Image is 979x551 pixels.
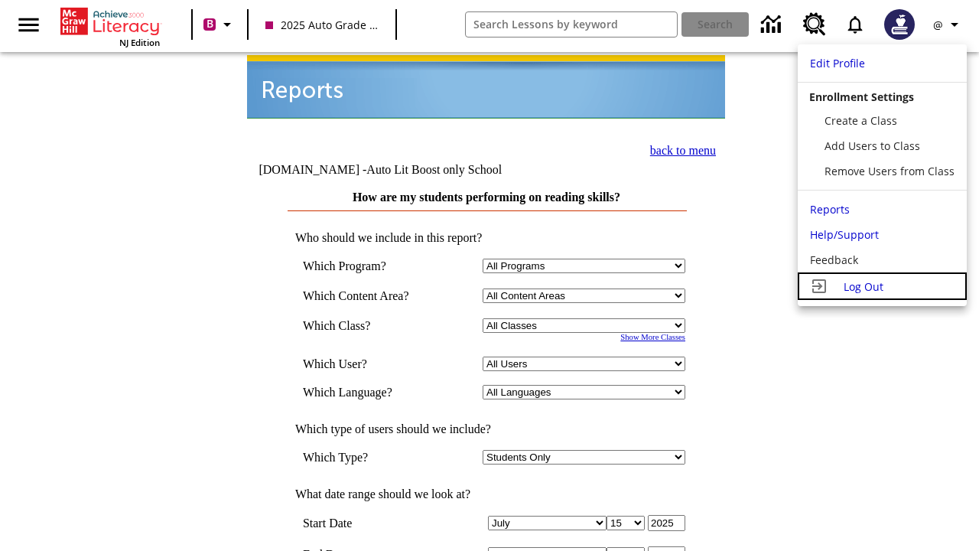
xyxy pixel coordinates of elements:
[844,279,883,294] span: Log Out
[810,227,879,242] span: Help/Support
[825,164,955,178] span: Remove Users from Class
[825,113,897,128] span: Create a Class
[810,56,865,70] span: Edit Profile
[809,90,914,104] span: Enrollment Settings
[810,202,850,217] span: Reports
[825,139,920,153] span: Add Users to Class
[810,253,858,267] span: Feedback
